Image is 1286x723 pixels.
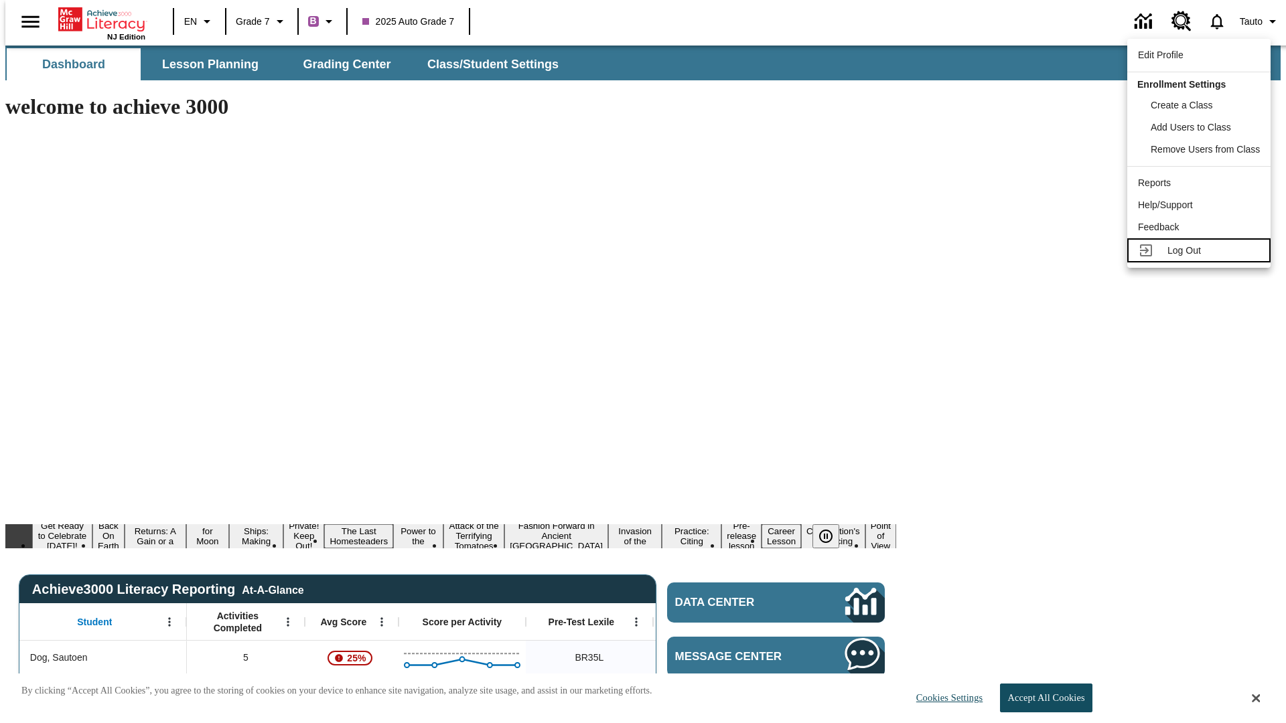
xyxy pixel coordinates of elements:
button: Close [1252,692,1260,704]
span: Create a Class [1151,100,1213,110]
span: Edit Profile [1138,50,1184,60]
span: Add Users to Class [1151,122,1231,133]
span: Help/Support [1138,199,1193,210]
span: Reports [1138,177,1171,188]
button: Cookies Settings [904,684,988,712]
span: Enrollment Settings [1137,79,1226,90]
span: Feedback [1138,222,1179,232]
p: By clicking “Accept All Cookies”, you agree to the storing of cookies on your device to enhance s... [21,684,652,698]
button: Accept All Cookies [1000,684,1092,712]
span: Remove Users from Class [1151,144,1260,155]
span: Log Out [1167,245,1201,256]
